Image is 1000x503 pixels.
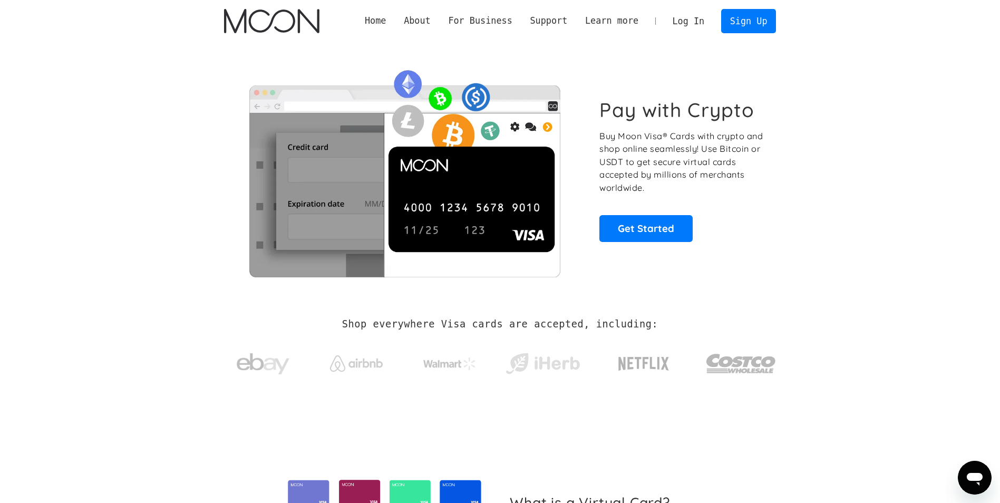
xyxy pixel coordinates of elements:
[721,9,776,33] a: Sign Up
[706,333,776,389] a: Costco
[503,340,582,383] a: iHerb
[410,347,489,375] a: Walmart
[530,14,567,27] div: Support
[585,14,638,27] div: Learn more
[317,345,395,377] a: Airbnb
[395,14,439,27] div: About
[224,9,319,33] a: home
[224,337,303,386] a: ebay
[617,351,670,377] img: Netflix
[599,98,754,122] h1: Pay with Crypto
[599,130,764,195] p: Buy Moon Visa® Cards with crypto and shop online seamlessly! Use Bitcoin or USDT to get secure vi...
[356,14,395,27] a: Home
[706,344,776,383] img: Costco
[342,318,658,330] h2: Shop everywhere Visa cards are accepted, including:
[576,14,647,27] div: Learn more
[330,355,383,372] img: Airbnb
[448,14,512,27] div: For Business
[224,63,585,277] img: Moon Cards let you spend your crypto anywhere Visa is accepted.
[237,347,289,381] img: ebay
[958,461,992,495] iframe: Botão para abrir a janela de mensagens
[664,9,713,33] a: Log In
[521,14,576,27] div: Support
[404,14,431,27] div: About
[597,340,691,382] a: Netflix
[423,357,476,370] img: Walmart
[599,215,693,241] a: Get Started
[224,9,319,33] img: Moon Logo
[503,350,582,378] img: iHerb
[440,14,521,27] div: For Business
